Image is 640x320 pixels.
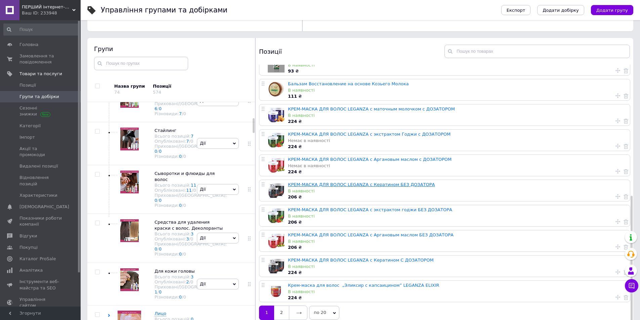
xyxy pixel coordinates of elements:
div: В наявності [288,188,627,194]
a: 7 [186,139,189,144]
span: / [182,252,186,257]
a: 0 [159,289,162,294]
div: В наявності [288,62,627,68]
span: / [182,203,186,208]
span: Для кожи головы [155,269,195,274]
div: Назва групи [114,83,148,89]
span: / [189,139,194,144]
span: Інструменти веб-майстра та SEO [19,279,62,291]
div: В наявності [288,238,627,244]
a: 3 [186,236,189,241]
div: Різновиди: [155,154,227,159]
b: 224 [288,144,297,149]
img: Для кожи головы [120,268,139,291]
div: ₴ [288,68,627,74]
a: 1 [259,306,274,320]
div: 0 [183,294,186,300]
span: Сезонні знижки [19,105,62,117]
span: Додати добірку [543,8,579,13]
span: Сыворотки и флюиды для волос [155,171,215,182]
div: В наявності [288,112,627,119]
div: ₴ [288,219,627,225]
a: 0 [159,198,162,203]
a: КРЕМ-МАСКА ДЛЯ ВОЛОС LEGANZA с экстрактом годжи БЕЗ ДОЗАТОРА [288,207,452,212]
a: 0 [155,198,157,203]
button: Додати добірку [537,5,584,15]
span: Дії [200,141,206,146]
a: 7 [191,134,194,139]
div: 0 [190,236,193,241]
a: 6 [155,106,157,111]
span: Лицо [155,311,166,316]
a: 3 [191,231,194,236]
div: Всього позицій: [155,134,227,139]
div: Опубліковані: [155,139,227,144]
div: 0 [183,252,186,257]
div: В наявності [288,213,627,219]
span: Аналітика [19,267,43,273]
img: Стайлинг [120,128,139,150]
span: / [192,188,196,193]
a: КРЕМ-МАСКА ДЛЯ ВОЛОС LEGANZA с Кератином БЕЗ ДОЗАТОРА [288,182,435,187]
a: 0 [155,149,157,154]
div: Позиції [259,45,444,58]
button: Експорт [501,5,531,15]
div: 0 [190,279,193,284]
span: Дії [200,187,206,192]
a: 2 [186,279,189,284]
input: Пошук по товарах [444,45,630,58]
b: 206 [288,194,297,199]
a: Видалити товар [624,244,628,250]
div: Групи [94,45,249,53]
a: 0 [179,154,182,159]
a: 0 [179,203,182,208]
span: / [157,289,162,294]
button: Додати групу [591,5,633,15]
span: Замовлення та повідомлення [19,53,62,65]
span: / [157,149,162,154]
span: Імпорт [19,134,35,140]
input: Пошук [3,24,79,36]
a: 11 [191,183,197,188]
a: Видалити товар [624,269,628,275]
div: В наявності [288,264,627,270]
div: Приховані/[GEOGRAPHIC_DATA]: [155,241,227,252]
span: Групи та добірки [19,94,59,100]
span: / [157,246,162,252]
span: / [182,111,186,116]
span: Дії [200,235,206,240]
span: Дії [200,281,206,286]
b: 224 [288,295,297,300]
div: В наявності [288,289,627,295]
span: Відновлення позицій [19,175,62,187]
a: Крем-маска для волос „Эликсир с капсаицином” LEGANZA ELIXIR [288,283,439,288]
span: / [157,106,162,111]
span: / [189,236,194,241]
b: 93 [288,68,294,74]
a: 2 [274,306,289,320]
div: Різновиди: [155,203,227,208]
span: Експорт [507,8,525,13]
span: Показники роботи компанії [19,215,62,227]
input: Пошук по групах [94,57,188,70]
div: 0 [183,154,186,159]
span: Дії [200,98,206,103]
a: 0 [179,252,182,257]
div: ₴ [288,270,627,276]
a: Бальзам Восстановление на основе Козьего Молока [288,81,409,86]
div: В наявності [288,87,627,93]
div: Приховані/[GEOGRAPHIC_DATA]: [155,193,227,203]
div: 0 [183,111,186,116]
a: КРЕМ-МАСКА ДЛЯ ВОЛОС LEGANZA с маточным молочком с ДОЗАТОРОМ [288,106,455,111]
span: [DEMOGRAPHIC_DATA] [19,204,69,210]
a: КРЕМ-МАСКА ДЛЯ ВОЛОС LEGANZA с Кератином С ДОЗАТОРОМ [288,258,434,263]
b: 224 [288,119,297,124]
a: Видалити товар [624,294,628,300]
div: ₴ [288,93,627,99]
a: 0 [159,246,162,252]
div: Всього позицій: [155,274,227,279]
span: Покупці [19,244,38,250]
span: Товари та послуги [19,71,62,77]
div: Опубліковані: [155,279,227,284]
b: 224 [288,270,297,275]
